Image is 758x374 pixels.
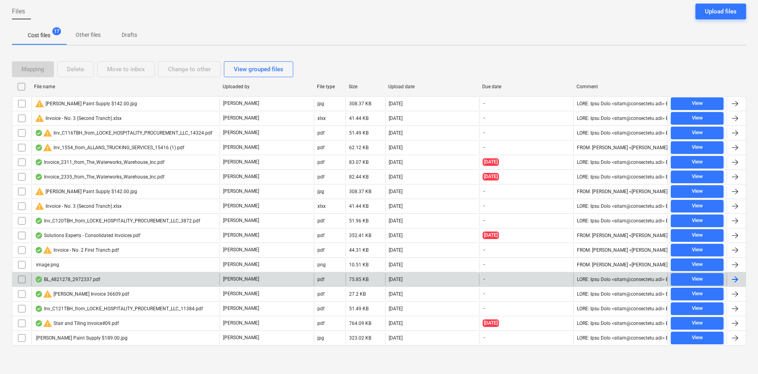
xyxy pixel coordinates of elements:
[705,6,737,17] div: Upload files
[35,262,59,268] div: image.png
[483,261,486,268] span: -
[692,304,703,313] div: View
[349,84,382,89] div: Size
[43,245,52,255] span: warning
[35,159,43,165] div: OCR finished
[692,333,703,342] div: View
[35,130,43,136] div: OCR finished
[389,291,403,297] div: [DATE]
[388,84,476,89] div: Upload date
[35,159,164,165] div: Invoice_2311_from_The_Waterworks_Warehouse_Inc.pdf
[349,321,371,326] div: 764.09 KB
[389,159,403,165] div: [DATE]
[389,277,403,282] div: [DATE]
[483,276,486,283] span: -
[223,188,259,195] p: [PERSON_NAME]
[483,173,499,180] span: [DATE]
[349,159,368,165] div: 83.07 KB
[389,145,403,150] div: [DATE]
[223,247,259,253] p: [PERSON_NAME]
[349,116,368,121] div: 41.44 KB
[483,217,486,224] span: -
[483,100,486,107] span: -
[671,288,724,300] button: View
[389,101,403,106] div: [DATE]
[671,258,724,271] button: View
[35,218,43,224] div: OCR finished
[317,262,326,268] div: png
[389,116,403,121] div: [DATE]
[349,233,371,238] div: 352.41 KB
[35,143,184,152] div: Inv_1554_from_ALLANS_TRUCKING_SERVICES_15416 (1).pdf
[389,233,403,238] div: [DATE]
[389,335,403,341] div: [DATE]
[35,306,43,312] div: OCR finished
[35,306,203,312] div: Inv_C121TBH_from_LOCKE_HOSPITALITY_PROCUREMENT_LLC_11384.pdf
[483,144,486,151] span: -
[223,159,259,165] p: [PERSON_NAME]
[43,128,52,138] span: warning
[692,99,703,108] div: View
[35,335,128,341] div: [PERSON_NAME] Paint Supply $189.00.jpg
[34,84,216,89] div: File name
[483,129,486,136] span: -
[234,64,283,74] div: View grouped files
[671,200,724,213] button: View
[483,247,486,253] span: -
[223,261,259,268] p: [PERSON_NAME]
[349,277,368,282] div: 75.85 KB
[483,158,499,166] span: [DATE]
[35,218,200,224] div: Inv_C120TBH_from_LOCKE_HOSPITALITY_PROCUREMENT_LLC_3872.pdf
[349,306,368,311] div: 51.49 KB
[224,61,293,77] button: View grouped files
[483,334,486,341] span: -
[35,276,43,283] div: OCR finished
[692,245,703,254] div: View
[671,156,724,169] button: View
[120,31,139,39] p: Drafts
[35,276,100,283] div: BL_4821278_2972337.pdf
[483,290,486,297] span: -
[317,306,325,311] div: pdf
[692,172,703,181] div: View
[692,114,703,123] div: View
[35,232,43,239] div: OCR finished
[389,174,403,180] div: [DATE]
[317,174,325,180] div: pdf
[223,232,259,239] p: [PERSON_NAME]
[483,115,486,122] span: -
[317,335,324,341] div: jpg
[671,127,724,139] button: View
[692,319,703,328] div: View
[483,305,486,312] span: -
[35,187,44,196] span: warning
[671,185,724,198] button: View
[692,128,703,137] div: View
[223,100,259,107] p: [PERSON_NAME]
[35,320,43,327] div: OCR finished
[35,291,43,297] div: OCR finished
[223,334,259,341] p: [PERSON_NAME]
[223,305,259,312] p: [PERSON_NAME]
[223,173,259,180] p: [PERSON_NAME]
[483,319,499,327] span: [DATE]
[389,203,403,209] div: [DATE]
[35,201,122,211] div: Invoice - No. 3 (Second Tranch).xlsx
[317,277,325,282] div: pdf
[223,84,311,89] div: Uploaded by
[483,203,486,209] span: -
[671,229,724,242] button: View
[52,27,61,35] span: 17
[223,276,259,283] p: [PERSON_NAME]
[349,291,366,297] div: 27.2 KB
[349,218,368,224] div: 51.96 KB
[223,203,259,209] p: [PERSON_NAME]
[692,275,703,284] div: View
[692,158,703,167] div: View
[317,321,325,326] div: pdf
[695,4,746,19] button: Upload files
[35,99,137,108] div: [PERSON_NAME] Paint Supply $142.00.jpg
[483,232,499,239] span: [DATE]
[692,201,703,211] div: View
[692,289,703,298] div: View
